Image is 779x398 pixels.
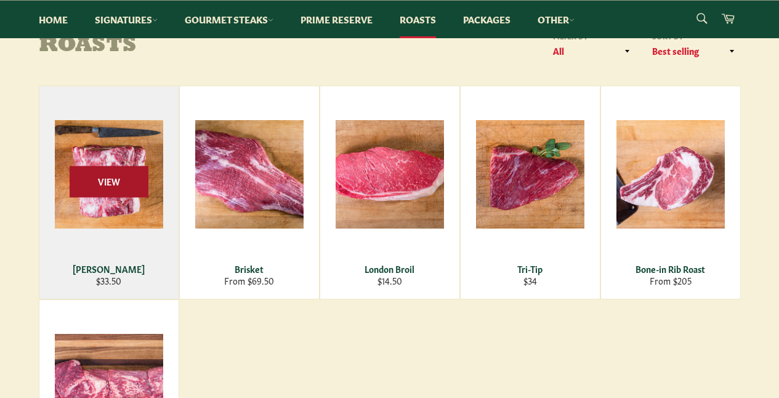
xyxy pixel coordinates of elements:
div: London Broil [328,263,451,275]
span: View [70,166,148,197]
a: London Broil London Broil $14.50 [320,86,460,299]
img: London Broil [336,120,444,229]
a: Bone-in Rib Roast Bone-in Rib Roast From $205 [600,86,741,299]
a: Tri-Tip Tri-Tip $34 [460,86,600,299]
div: [PERSON_NAME] [47,263,171,275]
a: Packages [451,1,523,38]
a: Brisket Brisket From $69.50 [179,86,320,299]
div: From $205 [608,275,732,286]
a: Roasts [387,1,448,38]
div: Brisket [187,263,311,275]
h1: Roasts [39,34,390,59]
img: Tri-Tip [476,120,584,229]
a: Chuck Roast [PERSON_NAME] $33.50 View [39,86,179,299]
div: From $69.50 [187,275,311,286]
a: Prime Reserve [288,1,385,38]
a: Other [525,1,587,38]
div: $14.50 [328,275,451,286]
div: Tri-Tip [468,263,592,275]
img: Bone-in Rib Roast [616,120,725,229]
div: $34 [468,275,592,286]
a: Gourmet Steaks [172,1,286,38]
img: Brisket [195,120,304,229]
a: Signatures [83,1,170,38]
div: Bone-in Rib Roast [608,263,732,275]
a: Home [26,1,80,38]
